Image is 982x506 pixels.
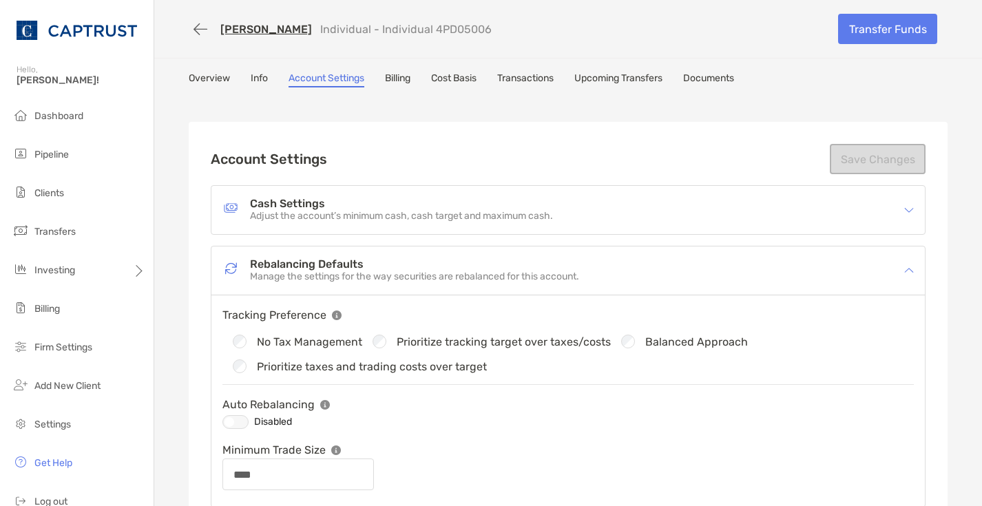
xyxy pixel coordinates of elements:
[222,200,239,216] img: Cash Settings
[211,151,327,167] h2: Account Settings
[12,415,29,432] img: settings icon
[189,72,230,87] a: Overview
[645,336,748,348] label: Balanced Approach
[34,303,60,315] span: Billing
[222,441,326,458] p: Minimum Trade Size
[904,266,914,275] img: icon arrow
[12,184,29,200] img: clients icon
[12,377,29,393] img: add_new_client icon
[683,72,734,87] a: Documents
[289,72,364,87] a: Account Settings
[397,336,611,348] label: Prioritize tracking target over taxes/costs
[34,226,76,238] span: Transfers
[320,23,492,36] p: Individual - Individual 4PD05006
[497,72,554,87] a: Transactions
[574,72,662,87] a: Upcoming Transfers
[34,264,75,276] span: Investing
[34,457,72,469] span: Get Help
[250,259,579,271] h4: Rebalancing Defaults
[254,413,292,430] p: Disabled
[34,380,101,392] span: Add New Client
[34,341,92,353] span: Firm Settings
[222,306,326,324] p: Tracking Preference
[211,246,925,295] div: icon arrowRebalancing DefaultsRebalancing DefaultsManage the settings for the way securities are ...
[904,205,914,215] img: icon arrow
[385,72,410,87] a: Billing
[332,310,342,320] img: info tooltip
[12,222,29,239] img: transfers icon
[12,338,29,355] img: firm-settings icon
[211,186,925,234] div: icon arrowCash SettingsCash SettingsAdjust the account’s minimum cash, cash target and maximum cash.
[250,211,553,222] p: Adjust the account’s minimum cash, cash target and maximum cash.
[12,261,29,277] img: investing icon
[320,400,330,410] img: info tooltip
[12,454,29,470] img: get-help icon
[251,72,268,87] a: Info
[431,72,477,87] a: Cost Basis
[222,260,239,277] img: Rebalancing Defaults
[257,336,362,348] label: No Tax Management
[17,74,145,86] span: [PERSON_NAME]!
[250,198,553,210] h4: Cash Settings
[838,14,937,44] a: Transfer Funds
[331,445,341,455] img: info tooltip
[257,361,487,372] label: Prioritize taxes and trading costs over target
[12,299,29,316] img: billing icon
[220,23,312,36] a: [PERSON_NAME]
[34,149,69,160] span: Pipeline
[34,419,71,430] span: Settings
[34,187,64,199] span: Clients
[34,110,83,122] span: Dashboard
[17,6,137,55] img: CAPTRUST Logo
[12,107,29,123] img: dashboard icon
[222,396,315,413] p: Auto Rebalancing
[250,271,579,283] p: Manage the settings for the way securities are rebalanced for this account.
[12,145,29,162] img: pipeline icon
